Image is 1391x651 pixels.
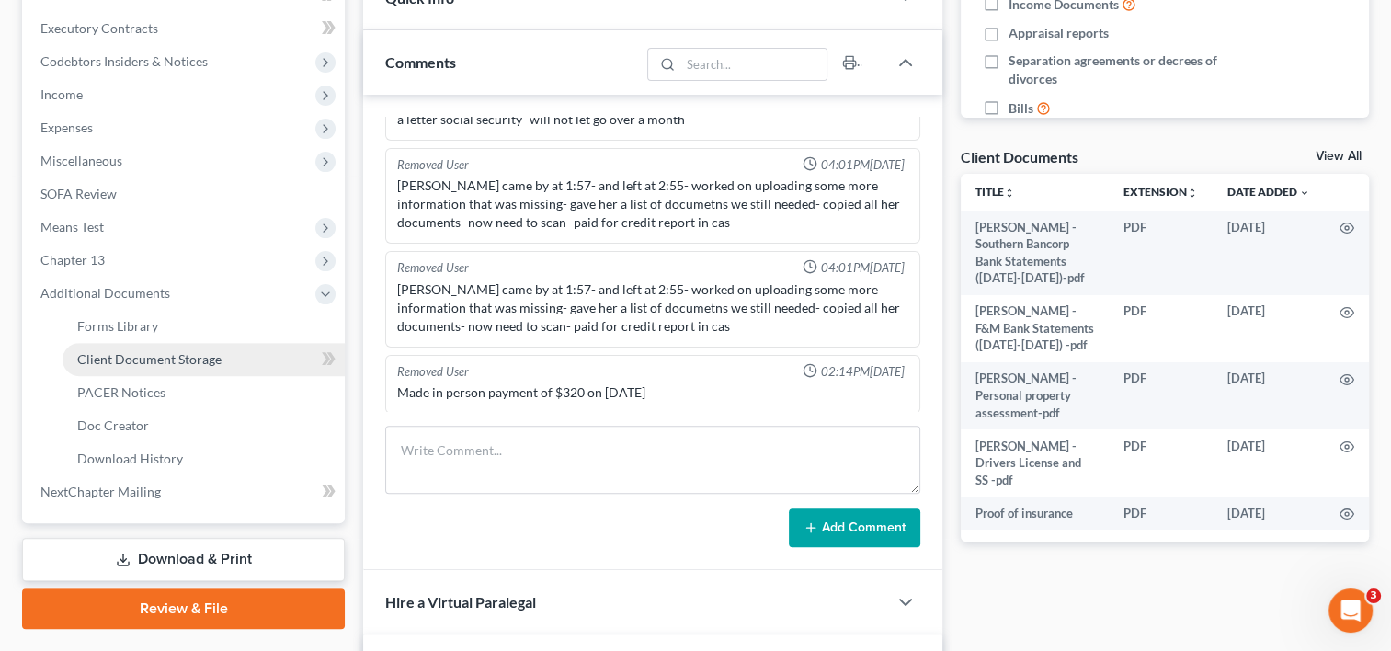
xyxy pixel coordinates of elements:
span: 02:14PM[DATE] [821,363,905,381]
td: [PERSON_NAME] - F&M Bank Statements ([DATE]-[DATE]) -pdf [961,295,1109,362]
a: Doc Creator [63,409,345,442]
span: Executory Contracts [40,20,158,36]
span: Client Document Storage [77,351,222,367]
div: Removed User [397,259,469,277]
input: Search... [680,49,827,80]
span: Expenses [40,120,93,135]
td: [PERSON_NAME] - Southern Bancorp Bank Statements ([DATE]-[DATE])-pdf [961,211,1109,295]
a: PACER Notices [63,376,345,409]
td: PDF [1109,429,1213,497]
span: Appraisal reports [1009,24,1109,42]
div: [PERSON_NAME] came by at 1:57- and left at 2:55- worked on uploading some more information that w... [397,280,908,336]
td: PDF [1109,211,1213,295]
span: Separation agreements or decrees of divorces [1009,51,1251,88]
div: Removed User [397,363,469,381]
span: PACER Notices [77,384,165,400]
span: 04:01PM[DATE] [821,259,905,277]
td: PDF [1109,295,1213,362]
td: [DATE] [1213,429,1325,497]
span: Additional Documents [40,285,170,301]
span: Doc Creator [77,417,149,433]
span: Bills [1009,99,1033,118]
span: NextChapter Mailing [40,484,161,499]
td: PDF [1109,362,1213,429]
iframe: Intercom live chat [1328,588,1373,633]
div: [PERSON_NAME] came by at 1:57- and left at 2:55- worked on uploading some more information that w... [397,177,908,232]
i: unfold_more [1187,188,1198,199]
button: Add Comment [789,508,920,547]
i: expand_more [1299,188,1310,199]
span: Download History [77,451,183,466]
td: [DATE] [1213,362,1325,429]
td: Proof of insurance [961,497,1109,530]
td: PDF [1109,497,1213,530]
td: [DATE] [1213,295,1325,362]
span: 04:01PM[DATE] [821,156,905,174]
a: NextChapter Mailing [26,475,345,508]
span: Chapter 13 [40,252,105,268]
span: Forms Library [77,318,158,334]
a: Review & File [22,588,345,629]
span: SOFA Review [40,186,117,201]
div: Removed User [397,156,469,174]
a: Download History [63,442,345,475]
a: SOFA Review [26,177,345,211]
a: Titleunfold_more [975,185,1015,199]
td: [PERSON_NAME] - Drivers License and SS -pdf [961,429,1109,497]
i: unfold_more [1004,188,1015,199]
a: Download & Print [22,538,345,581]
span: Codebtors Insiders & Notices [40,53,208,69]
span: Means Test [40,219,104,234]
a: Date Added expand_more [1227,185,1310,199]
a: View All [1316,150,1362,163]
div: Client Documents [961,147,1078,166]
span: 3 [1366,588,1381,603]
a: Forms Library [63,310,345,343]
td: [DATE] [1213,497,1325,530]
span: Miscellaneous [40,153,122,168]
a: Client Document Storage [63,343,345,376]
span: Hire a Virtual Paralegal [385,593,536,611]
td: [DATE] [1213,211,1325,295]
span: Income [40,86,83,102]
a: Executory Contracts [26,12,345,45]
td: [PERSON_NAME] - Personal property assessment-pdf [961,362,1109,429]
div: Made in person payment of $320 on [DATE] [397,383,908,402]
a: Extensionunfold_more [1123,185,1198,199]
span: Comments [385,53,456,71]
